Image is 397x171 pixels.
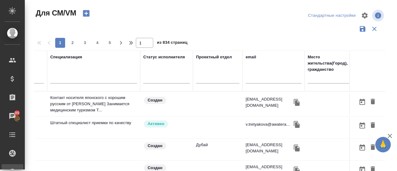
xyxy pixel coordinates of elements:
[2,108,23,124] a: 89
[246,96,292,109] p: [EMAIL_ADDRESS][DOMAIN_NAME]
[357,142,368,153] button: Открыть календарь загрузки
[357,120,368,131] button: Открыть календарь загрузки
[372,10,385,21] span: Посмотреть информацию
[306,11,357,20] div: split button
[148,121,164,127] p: Активен
[34,8,76,18] span: Для СМ/VM
[357,96,368,108] button: Открыть календарь загрузки
[375,137,391,152] button: 🙏
[148,165,163,171] p: Создан
[80,40,90,46] span: 3
[80,38,90,48] button: 3
[50,120,137,126] p: Штатный специалист приемки по качеству
[193,139,243,160] td: Дубай
[246,54,256,60] div: email
[148,143,163,149] p: Создан
[143,120,190,128] div: Рядовой исполнитель: назначай с учетом рейтинга
[50,95,137,113] p: Контакт носителя японского с хорошим русским от [PERSON_NAME] Занимается медицинским туризмом Т...
[196,54,232,60] div: Проектный отдел
[11,110,23,116] span: 89
[292,120,301,129] button: Скопировать
[143,54,185,60] div: Статус исполнителя
[246,121,290,128] p: v.tretyakova@awatera...
[378,138,388,151] span: 🙏
[157,39,187,48] span: из 834 страниц
[92,38,102,48] button: 4
[79,8,94,19] button: Создать
[368,23,380,35] button: Сбросить фильтры
[308,54,357,73] div: Место жительства(Город), гражданство
[92,40,102,46] span: 4
[50,54,82,60] div: Специализация
[68,40,78,46] span: 2
[368,96,378,108] button: Удалить
[292,98,301,107] button: Скопировать
[368,120,378,131] button: Удалить
[105,38,115,48] button: 5
[148,97,163,103] p: Создан
[292,143,301,153] button: Скопировать
[105,40,115,46] span: 5
[246,142,292,154] p: [EMAIL_ADDRESS][DOMAIN_NAME]
[68,38,78,48] button: 2
[357,23,368,35] button: Сохранить фильтры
